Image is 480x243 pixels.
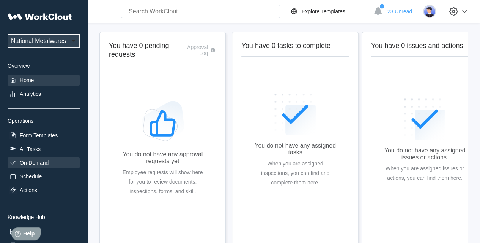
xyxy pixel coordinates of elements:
[109,41,182,59] h2: You have 0 pending requests
[20,77,34,83] div: Home
[302,8,345,14] div: Explore Templates
[383,147,466,161] div: You do not have any assigned issues or actions.
[8,130,80,141] a: Form Templates
[423,5,436,18] img: user-5.png
[121,168,204,196] div: Employee requests will show here for you to review documents, inspections, forms, and skill.
[20,173,42,179] div: Schedule
[20,91,41,97] div: Analytics
[371,41,478,50] h2: You have 0 issues and actions.
[290,7,370,16] a: Explore Templates
[8,171,80,182] a: Schedule
[121,151,204,165] div: You do not have any approval requests yet
[182,44,208,56] div: Approval Log
[8,157,80,168] a: On-Demand
[8,144,80,154] a: All Tasks
[8,75,80,86] a: Home
[8,63,80,69] div: Overview
[8,118,80,124] div: Operations
[8,214,80,220] div: Knowledge Hub
[387,8,412,14] span: 23 Unread
[20,160,49,166] div: On-Demand
[383,164,466,183] div: When you are assigned issues or actions, you can find them here.
[20,146,41,152] div: All Tasks
[8,89,80,99] a: Analytics
[20,132,58,138] div: Form Templates
[8,226,80,237] a: Assets
[8,185,80,195] a: Actions
[20,187,37,193] div: Actions
[253,159,337,187] div: When you are assigned inspections, you can find and complete them here.
[253,142,337,156] div: You do not have any assigned tasks
[241,41,349,50] h2: You have 0 tasks to complete
[121,5,280,18] input: Search WorkClout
